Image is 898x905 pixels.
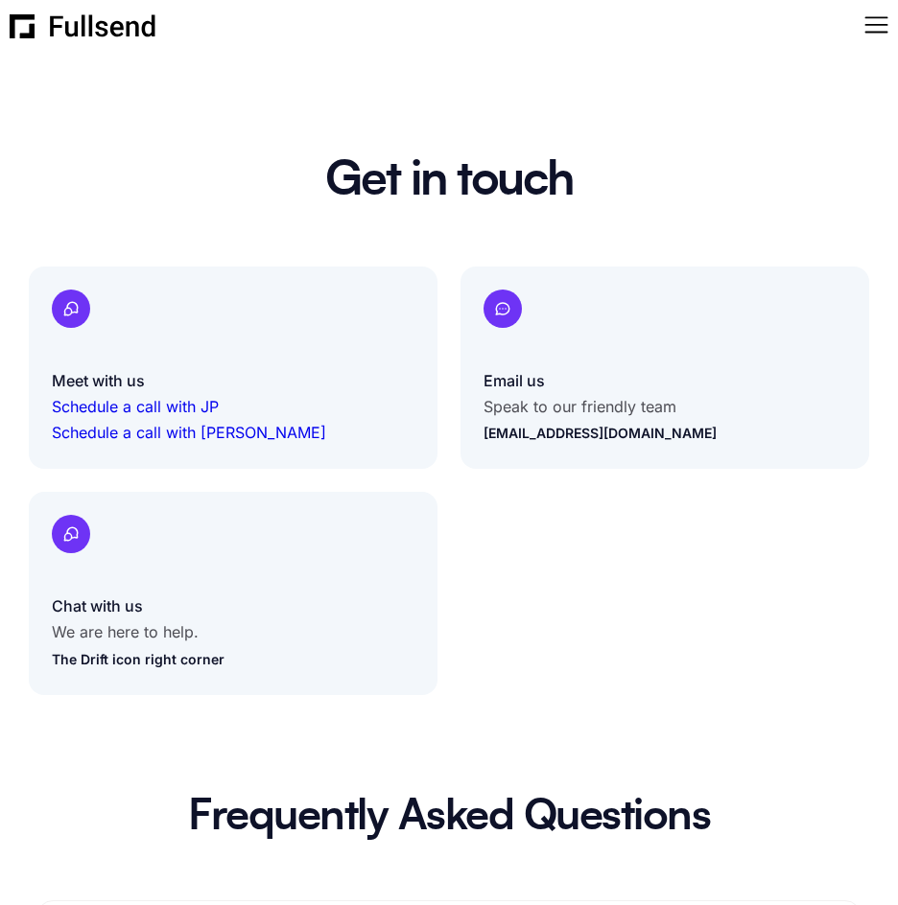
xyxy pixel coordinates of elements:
[864,12,888,32] div: menu
[325,153,573,209] h1: Get in touch
[484,425,717,441] a: [EMAIL_ADDRESS][DOMAIN_NAME]
[52,651,224,667] a: The Drift icon right corner
[484,394,846,420] p: Speak to our friendly team
[52,397,219,416] a: Schedule a call with JP
[188,791,710,843] h2: Frequently Asked Questions
[52,423,326,442] a: Schedule a call with [PERSON_NAME]
[52,619,414,645] p: We are here to help.
[10,10,157,38] a: home
[52,368,414,394] p: Meet with us
[52,593,414,619] p: Chat with us
[484,368,846,394] p: Email us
